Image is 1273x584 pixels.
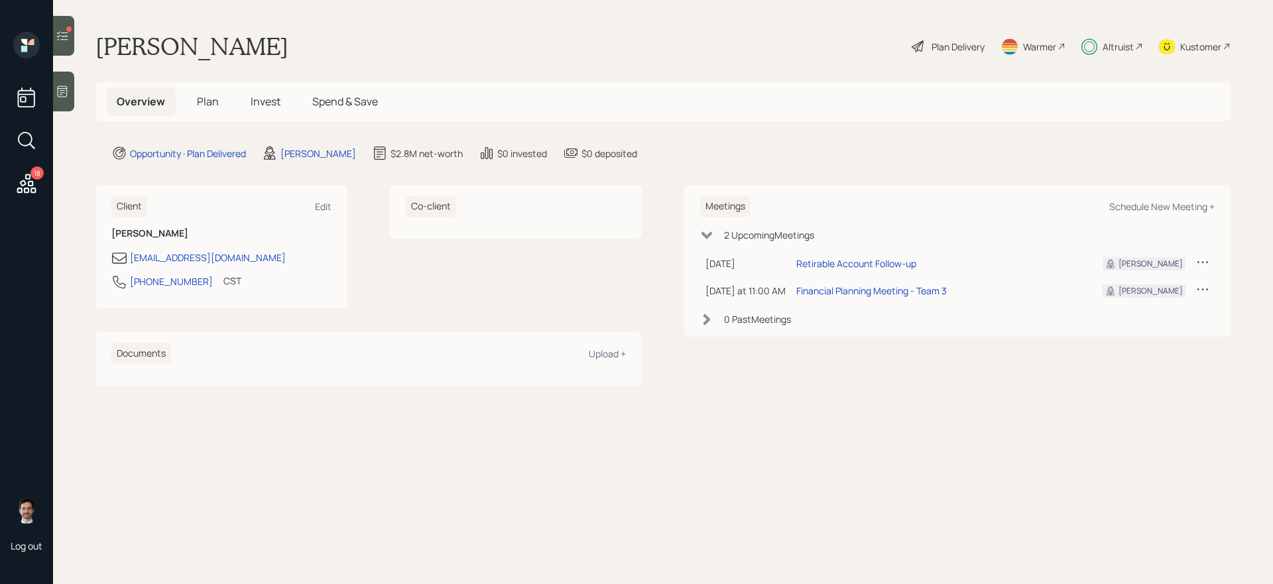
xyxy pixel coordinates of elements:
[932,40,985,54] div: Plan Delivery
[312,94,378,109] span: Spend & Save
[315,200,332,213] div: Edit
[130,146,246,160] div: Opportunity · Plan Delivered
[130,251,286,264] div: [EMAIL_ADDRESS][DOMAIN_NAME]
[111,228,332,239] h6: [PERSON_NAME]
[95,32,288,61] h1: [PERSON_NAME]
[1180,40,1221,54] div: Kustomer
[796,284,947,298] div: Financial Planning Meeting - Team 3
[1119,285,1183,297] div: [PERSON_NAME]
[589,347,626,360] div: Upload +
[724,312,791,326] div: 0 Past Meeting s
[581,146,637,160] div: $0 deposited
[700,196,751,217] h6: Meetings
[223,274,241,288] div: CST
[280,146,356,160] div: [PERSON_NAME]
[724,228,814,242] div: 2 Upcoming Meeting s
[1119,258,1183,270] div: [PERSON_NAME]
[30,166,44,180] div: 18
[705,284,786,298] div: [DATE] at 11:00 AM
[11,540,42,552] div: Log out
[117,94,165,109] span: Overview
[1023,40,1056,54] div: Warmer
[111,343,171,365] h6: Documents
[705,257,786,270] div: [DATE]
[1109,200,1215,213] div: Schedule New Meeting +
[796,257,916,270] div: Retirable Account Follow-up
[391,146,463,160] div: $2.8M net-worth
[251,94,280,109] span: Invest
[111,196,147,217] h6: Client
[406,196,456,217] h6: Co-client
[130,274,213,288] div: [PHONE_NUMBER]
[497,146,547,160] div: $0 invested
[1103,40,1134,54] div: Altruist
[197,94,219,109] span: Plan
[13,497,40,524] img: jonah-coleman-headshot.png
